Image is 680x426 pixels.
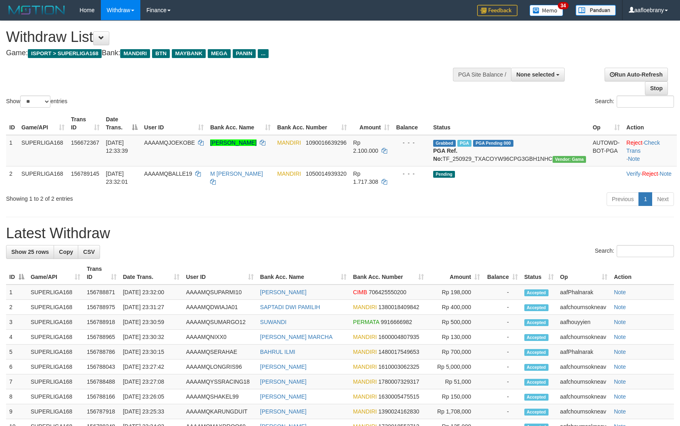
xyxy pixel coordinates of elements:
th: User ID: activate to sort column ascending [183,262,257,285]
span: MANDIRI [353,364,377,370]
span: PERMATA [353,319,379,325]
a: [PERSON_NAME] [260,364,307,370]
span: Copy 1610003062325 to clipboard [378,364,419,370]
td: AAAAMQKARUNGDUIT [183,404,257,419]
td: aafchournsokneav [557,300,611,315]
td: 8 [6,389,27,404]
div: - - - [396,139,427,147]
td: Rp 1,708,000 [427,404,483,419]
span: Copy 1380018409842 to clipboard [378,304,419,310]
a: Note [614,408,626,415]
td: SUPERLIGA168 [27,330,83,345]
td: - [483,360,521,374]
span: Copy 1630005475515 to clipboard [378,393,419,400]
div: - - - [396,170,427,178]
td: aafPhalnarak [557,285,611,300]
span: Accepted [524,304,549,311]
span: MANDIRI [353,408,377,415]
span: Accepted [524,334,549,341]
td: 156787918 [83,404,120,419]
td: aafchournsokneav [557,404,611,419]
td: SUPERLIGA168 [27,285,83,300]
td: AAAAMQDWIAJA01 [183,300,257,315]
a: Note [614,319,626,325]
th: ID: activate to sort column descending [6,262,27,285]
span: CIMB [353,289,367,295]
a: BAHRUL ILMI [260,349,295,355]
a: CSV [78,245,100,259]
td: AAAAMQSUMARGO12 [183,315,257,330]
img: Feedback.jpg [477,5,517,16]
input: Search: [617,96,674,108]
th: Bank Acc. Name: activate to sort column ascending [257,262,350,285]
td: 1 [6,285,27,300]
h4: Game: Bank: [6,49,445,57]
span: MANDIRI [353,349,377,355]
td: AAAAMQNIXX0 [183,330,257,345]
th: Game/API: activate to sort column ascending [18,112,68,135]
th: Trans ID: activate to sort column ascending [68,112,103,135]
td: AAAAMQSUPARMI10 [183,285,257,300]
span: Copy 1480017549653 to clipboard [378,349,419,355]
img: panduan.png [576,5,616,16]
td: AUTOWD-BOT-PGA [589,135,623,166]
td: SUPERLIGA168 [27,315,83,330]
span: Copy 1050014939320 to clipboard [306,170,346,177]
span: [DATE] 23:32:01 [106,170,128,185]
span: Copy 1600004807935 to clipboard [378,334,419,340]
td: 156788043 [83,360,120,374]
a: Note [614,304,626,310]
img: Button%20Memo.svg [530,5,563,16]
td: [DATE] 23:27:08 [120,374,183,389]
td: 2 [6,166,18,189]
td: - [483,389,521,404]
label: Search: [595,245,674,257]
label: Search: [595,96,674,108]
td: SUPERLIGA168 [27,360,83,374]
a: Stop [645,81,668,95]
a: [PERSON_NAME] [210,139,257,146]
span: Copy 1390024162830 to clipboard [378,408,419,415]
td: 9 [6,404,27,419]
td: SUPERLIGA168 [18,135,68,166]
span: Accepted [524,409,549,416]
th: Bank Acc. Name: activate to sort column ascending [207,112,274,135]
th: Date Trans.: activate to sort column descending [103,112,141,135]
h1: Withdraw List [6,29,445,45]
span: PANIN [233,49,256,58]
th: Op: activate to sort column ascending [557,262,611,285]
th: Op: activate to sort column ascending [589,112,623,135]
td: aafhouyyien [557,315,611,330]
span: Grabbed [433,140,456,147]
input: Search: [617,245,674,257]
td: [DATE] 23:25:33 [120,404,183,419]
a: Next [652,192,674,206]
td: - [483,300,521,315]
td: [DATE] 23:30:32 [120,330,183,345]
td: AAAAMQSERAHAE [183,345,257,360]
span: Accepted [524,289,549,296]
td: SUPERLIGA168 [27,389,83,404]
span: PGA Pending [473,140,513,147]
span: MANDIRI [353,334,377,340]
th: Action [623,112,677,135]
td: AAAAMQLONGRIS96 [183,360,257,374]
span: [DATE] 12:33:39 [106,139,128,154]
a: Note [614,378,626,385]
td: Rp 5,000,000 [427,360,483,374]
td: 7 [6,374,27,389]
span: Copy 706425550200 to clipboard [369,289,406,295]
a: Run Auto-Refresh [605,68,668,81]
a: SUWANDI [260,319,287,325]
th: Balance [393,112,430,135]
td: 4 [6,330,27,345]
h1: Latest Withdraw [6,225,674,241]
span: AAAAMQJOEKOBE [144,139,195,146]
span: Accepted [524,364,549,371]
td: Rp 130,000 [427,330,483,345]
td: 156788488 [83,374,120,389]
span: MANDIRI [120,49,150,58]
td: 1 [6,135,18,166]
a: Note [614,289,626,295]
span: BTN [152,49,170,58]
